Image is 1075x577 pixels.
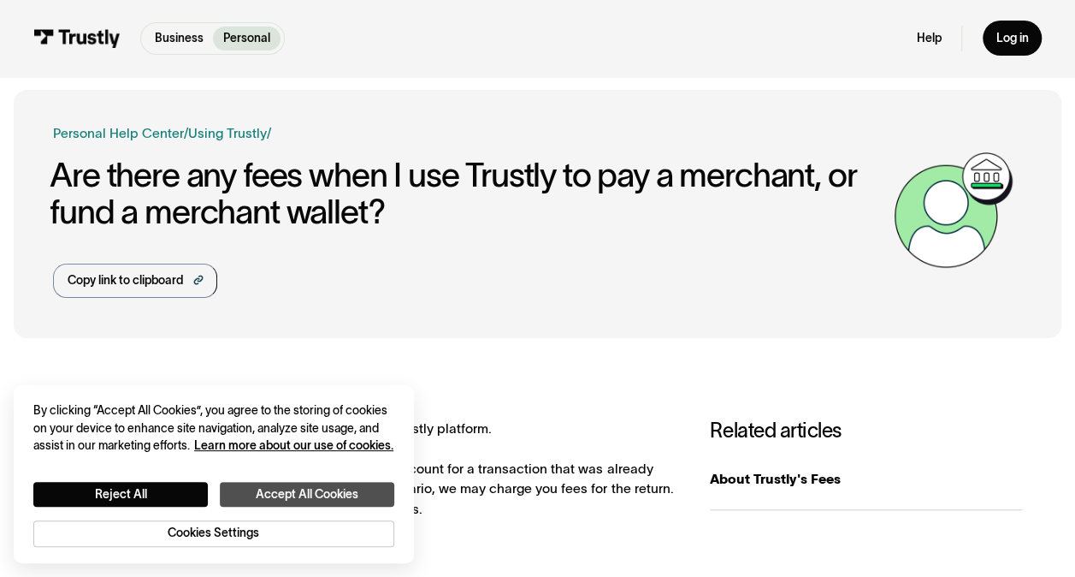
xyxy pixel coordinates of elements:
div: / [184,123,188,143]
div: Cookie banner [14,385,415,563]
button: Accept All Cookies [220,482,394,507]
p: Personal [223,30,270,48]
a: More information about your privacy, opens in a new tab [194,439,393,452]
button: Cookies Settings [33,520,394,547]
div: Log in [995,31,1028,46]
h1: Are there any fees when I use Trustly to pay a merchant, or fund a merchant wallet? [50,157,884,230]
a: Personal Help Center [53,123,184,143]
h3: Related articles [710,419,1021,443]
a: Log in [983,21,1042,56]
a: Using Trustly [188,126,267,140]
a: Personal [213,27,280,51]
img: Trustly Logo [33,29,121,47]
div: Privacy [33,402,394,547]
div: / [267,123,271,143]
a: Business [145,27,213,51]
div: Copy link to clipboard [68,272,183,290]
div: About Trustly's Fees [710,469,1021,489]
div: By clicking “Accept All Cookies”, you agree to the storing of cookies on your device to enhance s... [33,402,394,455]
a: Copy link to clipboard [53,264,217,298]
p: Business [155,30,204,48]
a: Help [917,31,942,46]
button: Reject All [33,482,208,507]
a: About Trustly's Fees [710,449,1021,510]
